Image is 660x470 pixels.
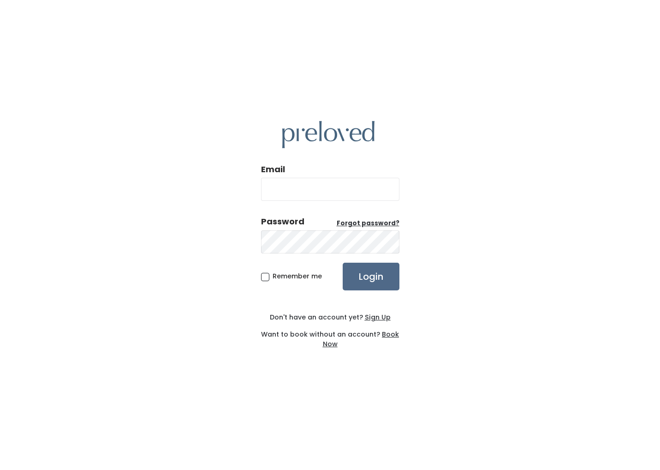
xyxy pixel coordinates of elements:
img: preloved logo [282,121,375,148]
a: Forgot password? [337,219,399,228]
div: Don't have an account yet? [261,313,399,322]
a: Book Now [323,330,399,349]
input: Login [343,263,399,290]
label: Email [261,163,285,175]
a: Sign Up [363,313,391,322]
u: Sign Up [365,313,391,322]
div: Password [261,216,304,228]
span: Remember me [273,271,322,281]
div: Want to book without an account? [261,322,399,349]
